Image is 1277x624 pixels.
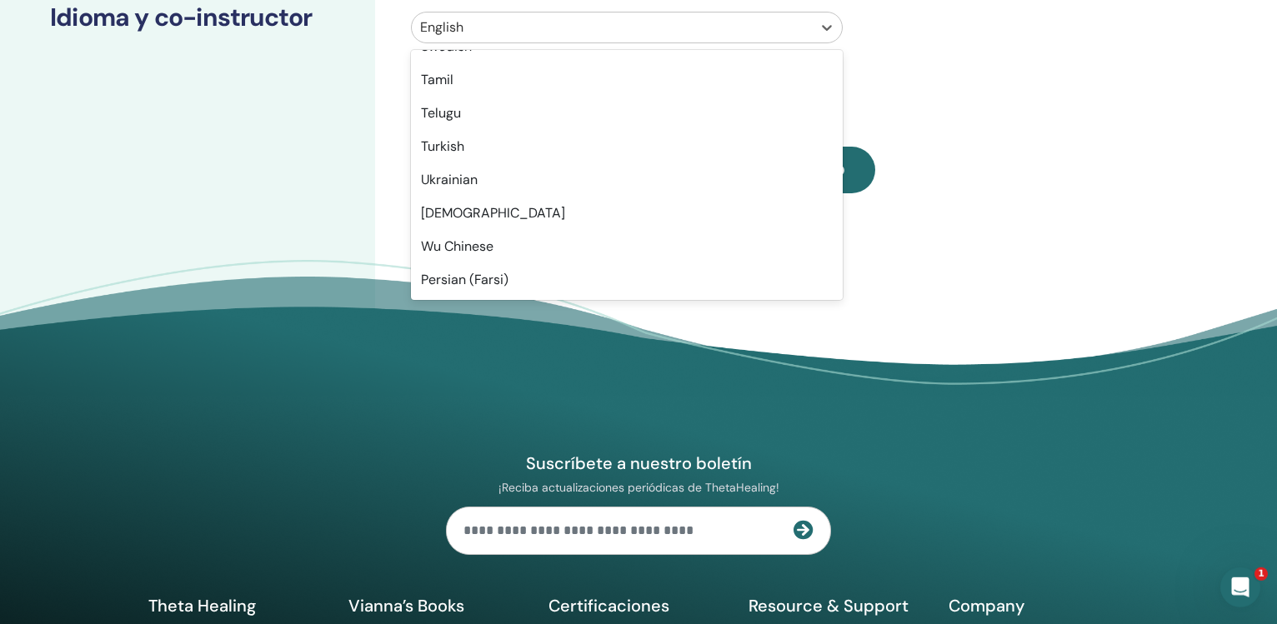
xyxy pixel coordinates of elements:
[949,595,1129,617] h5: Company
[1220,567,1260,607] iframe: Intercom live chat
[348,595,528,617] h5: Vianna’s Books
[446,452,831,474] h4: Suscríbete a nuestro boletín
[548,595,729,617] h5: Certificaciones
[411,197,843,230] div: [DEMOGRAPHIC_DATA]
[1254,567,1268,581] span: 1
[411,130,843,163] div: Turkish
[50,2,325,32] h3: Idioma y co-instructor
[446,480,831,495] p: ¡Reciba actualizaciones periódicas de ThetaHealing!
[411,263,843,297] div: Persian (Farsi)
[148,595,328,617] h5: Theta Healing
[411,97,843,130] div: Telugu
[749,595,929,617] h5: Resource & Support
[411,163,843,197] div: Ukrainian
[411,63,843,97] div: Tamil
[411,230,843,263] div: Wu Chinese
